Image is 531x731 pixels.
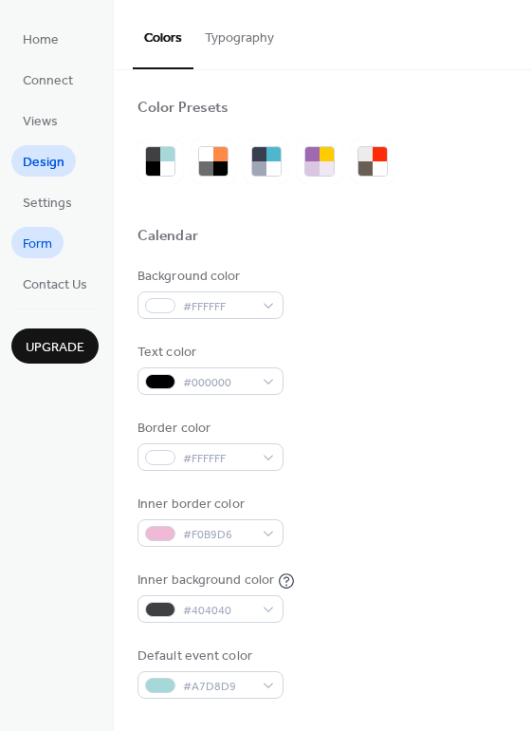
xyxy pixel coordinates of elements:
[23,275,87,295] span: Contact Us
[137,227,198,247] div: Calendar
[23,30,59,50] span: Home
[137,343,280,363] div: Text color
[137,99,229,119] div: Color Presets
[183,525,253,545] span: #F0B9D6
[23,194,72,214] span: Settings
[26,338,84,358] span: Upgrade
[183,677,253,697] span: #A7D8D9
[11,328,99,364] button: Upgrade
[23,153,64,173] span: Design
[137,495,280,515] div: Inner border color
[137,419,280,439] div: Border color
[11,104,69,136] a: Views
[11,227,64,258] a: Form
[11,23,70,54] a: Home
[11,145,76,177] a: Design
[137,267,280,287] div: Background color
[11,64,84,95] a: Connect
[11,186,83,217] a: Settings
[137,647,280,666] div: Default event color
[23,234,52,254] span: Form
[183,297,253,317] span: #FFFFFF
[23,112,58,132] span: Views
[183,449,253,469] span: #FFFFFF
[183,601,253,621] span: #404040
[11,268,99,299] a: Contact Us
[137,571,274,590] div: Inner background color
[23,71,73,91] span: Connect
[183,373,253,393] span: #000000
